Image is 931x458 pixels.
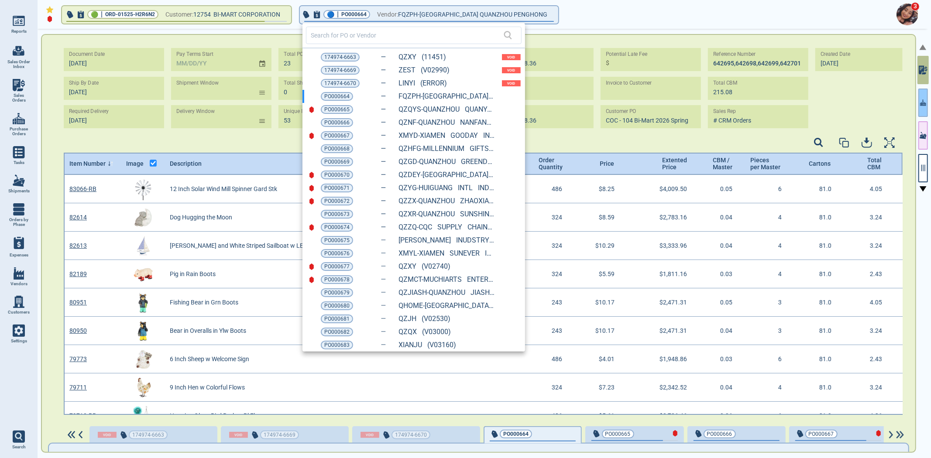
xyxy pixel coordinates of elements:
span: PO000671 [324,184,350,192]
span: PO000677 [324,262,350,271]
a: QZYG-HUIGUANG INTL INDUSTRIAL (11209) [399,184,495,192]
a: QZZX-QUANZHOU ZHAOXIANG GIFTS CO., LTD. (11238) [399,197,495,205]
a: QZMCT-MUCHIARTS ENTERPRISES LIMITED (11481) [399,276,495,284]
a: [PERSON_NAME] INUDSTRY LIMITED (11354) [399,236,495,244]
span: PO000667 [324,131,350,140]
a: QZQYS-QUANZHOU QUANYUANSHENG A (10993) [399,106,495,113]
a: QHOME-[GEOGRAPHIC_DATA] Q-home Electronic Technology Co., Ltd. (V02390) [399,302,495,310]
span: PO000682 [324,328,350,336]
a: XMYL-XIAMEN SUNEVER IMP AND EXP CO LTD (11437) [399,250,495,257]
a: QZDEY-[GEOGRAPHIC_DATA] [GEOGRAPHIC_DATA] DEYAO CR (11139) [399,171,495,179]
span: PO000678 [324,275,350,284]
span: 174974-6670 [324,79,356,88]
a: QZNF-QUANZHOU NANFANG GIFTS CO (11025) [399,119,495,126]
span: PO000675 [324,236,350,245]
a: QZXY (V02740) [399,263,451,270]
span: PO000683 [324,341,350,349]
span: PO000681 [324,314,350,323]
a: LINYI (ERROR) [399,79,447,87]
span: PO000673 [324,210,350,219]
input: Search for PO or Vendor [311,29,504,41]
a: QZZQ-CQC SUPPLY CHAIN MANAGEMENT CO., LTD (11353) [399,223,495,231]
a: QZJIASH-QUANZHOU JIASHENG METAL & PLASTIC PRODUCTS CO. LTD. (11580) [399,289,495,297]
a: FQZPH-[GEOGRAPHIC_DATA] QUANZHOU PENGHONG (10904) [399,92,495,100]
a: QZHFG-MILLENNIUM GIFTS LIMITED (11039) [399,145,495,153]
span: PO000680 [324,301,350,310]
a: XIANJU (V03160) [399,341,457,349]
span: PO000676 [324,249,350,258]
a: ZEST (V02990) [399,66,450,74]
span: PO000672 [324,197,350,205]
a: QZXR-QUANZHOU SUNSHINE INDUSTRIAL CO., LTD. (11286) [399,210,495,218]
span: PO000668 [324,144,350,153]
a: XMYD-XIAMEN GOODAY INDUSTRIAL CO., LTD (11037) [399,132,495,140]
span: PO000666 [324,118,350,127]
span: 174974-6669 [324,66,356,75]
span: 174974-6663 [324,53,356,62]
a: QZJH (V02530) [399,315,451,323]
span: PO000679 [324,288,350,297]
span: PO000665 [324,105,350,114]
span: PO000670 [324,171,350,179]
span: PO000669 [324,157,350,166]
span: PO000674 [324,223,350,232]
a: QZGD-QUANZHOU GREENDAY ELECTRO (11063) [399,158,495,166]
span: PO000664 [324,92,350,101]
a: QZQX (V03000) [399,328,451,336]
a: QZXY (11451) [399,53,447,61]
